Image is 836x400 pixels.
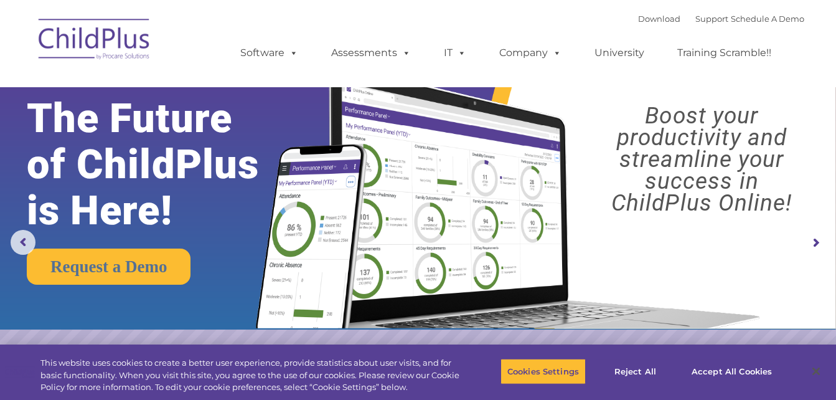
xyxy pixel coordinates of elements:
span: Last name [173,82,211,92]
a: Company [487,40,574,65]
a: University [582,40,657,65]
rs-layer: The Future of ChildPlus is Here! [27,95,294,234]
button: Cookies Settings [500,358,586,384]
span: Phone number [173,133,226,143]
a: Download [638,14,680,24]
button: Accept All Cookies [685,358,779,384]
a: Assessments [319,40,423,65]
rs-layer: Boost your productivity and streamline your success in ChildPlus Online! [578,105,826,214]
button: Close [802,358,830,385]
a: IT [431,40,479,65]
a: Request a Demo [27,249,190,285]
img: ChildPlus by Procare Solutions [32,10,157,72]
div: This website uses cookies to create a better user experience, provide statistics about user visit... [40,357,460,394]
a: Software [228,40,311,65]
font: | [638,14,804,24]
a: Support [695,14,728,24]
a: Training Scramble!! [665,40,784,65]
button: Reject All [596,358,674,384]
a: Schedule A Demo [731,14,804,24]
